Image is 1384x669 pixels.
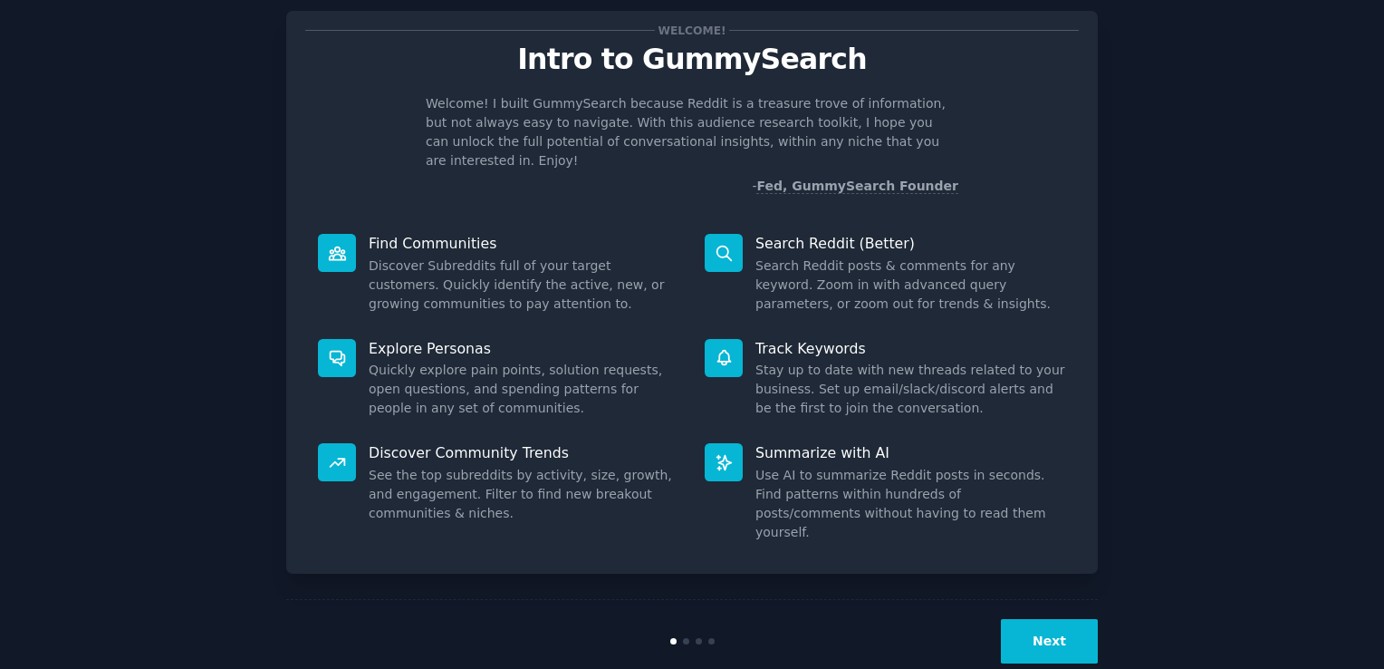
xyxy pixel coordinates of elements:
p: Welcome! I built GummySearch because Reddit is a treasure trove of information, but not always ea... [426,94,958,170]
p: Intro to GummySearch [305,44,1079,75]
p: Search Reddit (Better) [755,234,1066,253]
a: Fed, GummySearch Founder [756,179,958,194]
dd: Discover Subreddits full of your target customers. Quickly identify the active, new, or growing c... [369,257,679,314]
div: - [752,177,958,196]
dd: Quickly explore pain points, solution requests, open questions, and spending patterns for people ... [369,361,679,418]
p: Explore Personas [369,339,679,358]
dd: Use AI to summarize Reddit posts in seconds. Find patterns within hundreds of posts/comments with... [755,466,1066,542]
p: Find Communities [369,234,679,253]
p: Track Keywords [755,339,1066,358]
p: Summarize with AI [755,443,1066,462]
dd: See the top subreddits by activity, size, growth, and engagement. Filter to find new breakout com... [369,466,679,523]
span: Welcome! [655,21,729,40]
p: Discover Community Trends [369,443,679,462]
dd: Search Reddit posts & comments for any keyword. Zoom in with advanced query parameters, or zoom o... [755,257,1066,314]
button: Next [1001,619,1098,664]
dd: Stay up to date with new threads related to your business. Set up email/slack/discord alerts and ... [755,361,1066,418]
